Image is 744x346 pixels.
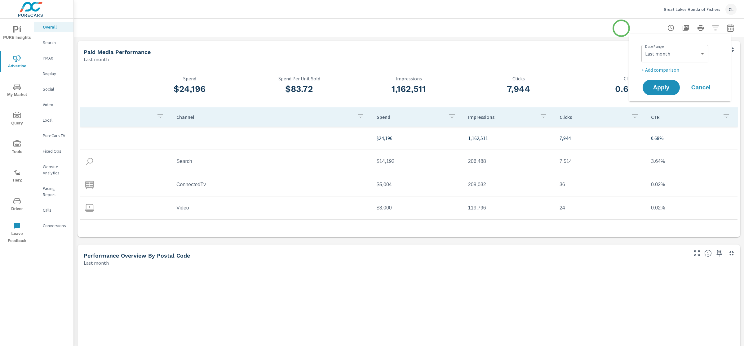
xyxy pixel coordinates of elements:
div: PureCars TV [34,131,73,140]
span: Leave Feedback [2,222,32,245]
td: 0.02% [646,177,737,192]
span: Understand performance data by postal code. Individual postal codes can be selected and expanded ... [704,249,712,257]
p: + Add comparison [641,66,721,74]
p: 1,162,511 [468,134,550,142]
td: 0.02% [646,200,737,216]
span: Tools [2,140,32,155]
img: icon-connectedtv.svg [85,180,94,189]
span: Query [2,112,32,127]
td: $3,000 [372,200,463,216]
p: Spend Per Unit Sold [245,76,354,81]
p: CTR [651,114,718,120]
td: $14,192 [372,154,463,169]
h3: 1,162,511 [354,84,464,94]
button: Print Report [694,22,707,34]
span: Driver [2,197,32,213]
p: Last month [84,259,109,267]
h3: 0.68% [573,84,683,94]
img: icon-search.svg [85,157,94,166]
td: 206,488 [463,154,555,169]
td: Search [171,154,372,169]
h3: 7,944 [464,84,573,94]
button: Minimize Widget [727,45,737,55]
div: Social [34,84,73,94]
p: Great Lakes Honda of Fishers [664,7,720,12]
span: Cancel [689,85,713,90]
p: 0.68% [651,134,733,142]
p: Impressions [354,76,464,81]
h5: Performance Overview By Postal Code [84,252,190,259]
p: 7,944 [560,134,641,142]
button: "Export Report to PDF" [680,22,692,34]
p: Clicks [464,76,573,81]
div: Fixed Ops [34,146,73,156]
p: $24,196 [377,134,458,142]
span: My Market [2,83,32,98]
img: icon-video.svg [85,203,94,213]
p: Overall [43,24,69,30]
span: Advertise [2,55,32,70]
p: Channel [176,114,352,120]
p: Spend [377,114,443,120]
button: Cancel [682,80,720,95]
p: Display [43,70,69,77]
span: PURE Insights [2,26,32,41]
div: Website Analytics [34,162,73,177]
td: Display [171,223,372,239]
td: 3.64% [646,154,737,169]
td: 0.06% [646,223,737,239]
td: 209,032 [463,177,555,192]
div: CL [725,4,737,15]
td: ConnectedTv [171,177,372,192]
td: 627,195 [463,223,555,239]
button: Make Fullscreen [692,248,702,258]
p: Local [43,117,69,123]
p: PMAX [43,55,69,61]
button: Apply [643,80,680,95]
div: Search [34,38,73,47]
p: Website Analytics [43,164,69,176]
p: Conversions [43,222,69,229]
button: Apply Filters [709,22,722,34]
p: CTR [573,76,683,81]
div: PMAX [34,53,73,63]
span: Apply [649,85,674,90]
p: Social [43,86,69,92]
p: Search [43,39,69,46]
div: Conversions [34,221,73,230]
p: Impressions [468,114,535,120]
h3: $24,196 [135,84,245,94]
button: Minimize Widget [727,248,737,258]
td: 7,514 [555,154,646,169]
p: Calls [43,207,69,213]
td: Video [171,200,372,216]
div: Display [34,69,73,78]
span: Tier2 [2,169,32,184]
div: Video [34,100,73,109]
div: nav menu [0,19,34,247]
span: Save this to your personalized report [714,248,724,258]
div: Pacing Report [34,184,73,199]
td: 36 [555,177,646,192]
p: PureCars TV [43,133,69,139]
td: $5,004 [372,177,463,192]
p: Video [43,101,69,108]
p: Spend [135,76,245,81]
h5: Paid Media Performance [84,49,151,55]
p: Clicks [560,114,626,120]
td: 119,796 [463,200,555,216]
td: $2,000 [372,223,463,239]
div: Calls [34,205,73,215]
p: Last month [84,56,109,63]
button: Select Date Range [724,22,737,34]
p: Fixed Ops [43,148,69,154]
h3: $83.72 [245,84,354,94]
div: Overall [34,22,73,32]
td: 24 [555,200,646,216]
td: 370 [555,223,646,239]
p: Pacing Report [43,185,69,198]
div: Local [34,115,73,125]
